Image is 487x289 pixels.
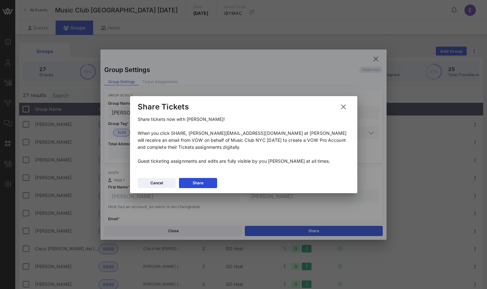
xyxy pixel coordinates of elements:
div: Share [193,180,203,186]
div: Share Tickets [138,102,189,112]
button: Cancel [138,178,176,188]
button: Share [179,178,217,188]
div: Cancel [150,180,163,186]
p: Share tickets now with [PERSON_NAME]! When you click SHARE, [PERSON_NAME][EMAIL_ADDRESS][DOMAIN_N... [138,116,350,165]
